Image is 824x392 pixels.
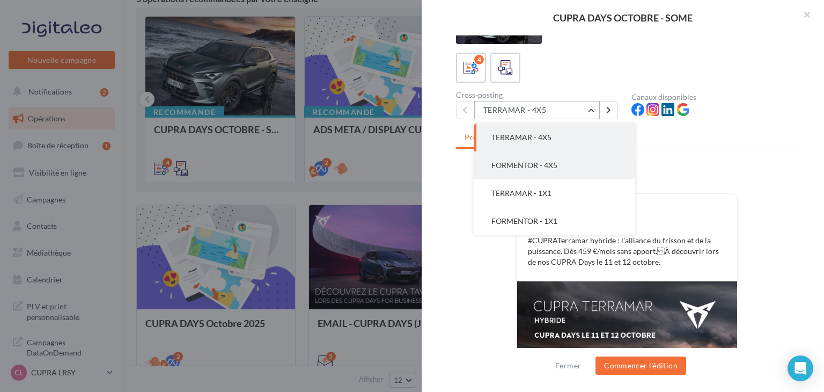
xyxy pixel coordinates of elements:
span: FORMENTOR - 1X1 [491,216,557,226]
button: TERRAMAR - 4X5 [474,124,635,151]
span: TERRAMAR - 4X5 [491,133,551,142]
div: Open Intercom Messenger [788,355,813,381]
span: FORMENTOR - 4X5 [491,161,557,170]
button: FORMENTOR - 1X1 [474,207,635,235]
div: CUPRA DAYS OCTOBRE - SOME [439,13,807,23]
button: FORMENTOR - 4X5 [474,151,635,179]
div: 4 [474,55,484,64]
span: TERRAMAR - 1X1 [491,188,551,198]
div: Canaux disponibles [631,93,798,101]
button: Commencer l'édition [595,357,686,375]
button: TERRAMAR - 4X5 [474,101,600,119]
p: #CUPRATerramar hybride : l’alliance du frisson et de la puissance. Dès 459 €/mois sans apport. À ... [528,235,726,267]
button: TERRAMAR - 1X1 [474,179,635,207]
button: Fermer [551,359,585,372]
div: Cross-posting [456,91,623,99]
